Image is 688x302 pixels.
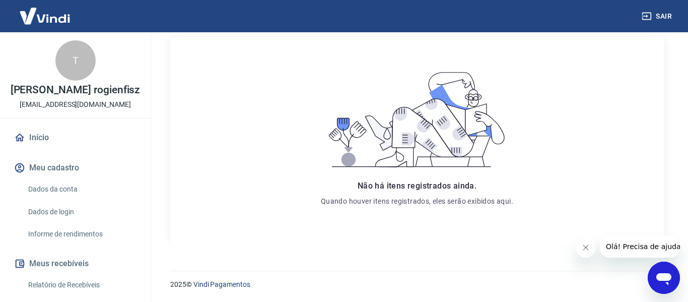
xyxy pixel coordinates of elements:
[640,7,676,26] button: Sair
[170,279,664,290] p: 2025 ©
[321,196,513,206] p: Quando houver itens registrados, eles serão exibidos aqui.
[12,127,139,149] a: Início
[11,85,141,95] p: [PERSON_NAME] rogienfisz
[12,1,78,31] img: Vindi
[600,235,680,258] iframe: Mensagem da empresa
[576,237,596,258] iframe: Fechar mensagem
[24,202,139,222] a: Dados de login
[24,179,139,200] a: Dados da conta
[24,224,139,245] a: Informe de rendimentos
[648,262,680,294] iframe: Botão para abrir a janela de mensagens
[193,280,250,288] a: Vindi Pagamentos
[55,40,96,81] div: T
[12,157,139,179] button: Meu cadastro
[6,7,85,15] span: Olá! Precisa de ajuda?
[24,275,139,295] a: Relatório de Recebíveis
[20,99,131,110] p: [EMAIL_ADDRESS][DOMAIN_NAME]
[358,181,476,191] span: Não há itens registrados ainda.
[12,253,139,275] button: Meus recebíveis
